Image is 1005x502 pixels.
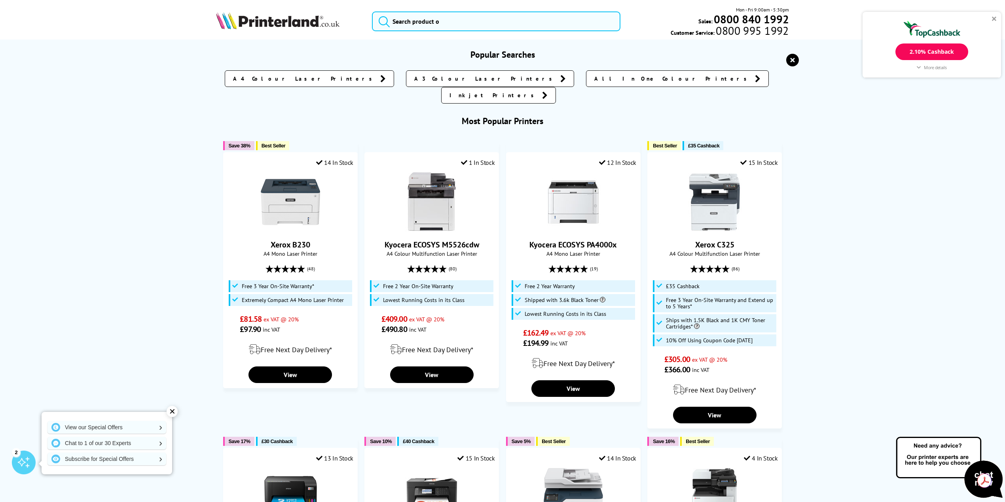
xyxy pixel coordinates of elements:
span: A4 Colour Laser Printers [233,75,376,83]
div: modal_delivery [652,379,777,401]
button: Save 38% [223,141,254,150]
span: inc VAT [263,326,280,333]
a: View [390,366,474,383]
img: Xerox C325 [685,172,744,232]
span: Best Seller [542,438,566,444]
span: 10% Off Using Coupon Code [DATE] [666,337,753,343]
div: ✕ [167,406,178,417]
span: £30 Cashback [262,438,293,444]
button: £35 Cashback [683,141,723,150]
button: £30 Cashback [256,437,297,446]
img: Kyocera ECOSYS PA4000x [544,172,603,232]
img: Xerox B230 [261,172,320,232]
span: A4 Mono Laser Printer [510,250,636,257]
div: 15 In Stock [740,159,777,166]
span: Free 3 Year On-Site Warranty and Extend up to 5 Years* [666,297,774,310]
span: (19) [590,261,598,276]
span: Free 3 Year On-Site Warranty* [242,283,314,289]
a: Kyocera ECOSYS PA4000x [544,225,603,233]
a: A4 Colour Laser Printers [225,70,394,87]
span: Shipped with 3.6k Black Toner [525,297,605,303]
button: Best Seller [647,141,681,150]
a: View [531,380,615,397]
button: Save 10% [364,437,396,446]
a: Inkjet Printers [441,87,556,104]
a: Xerox B230 [271,240,310,250]
span: A3 Colour Laser Printers [414,75,556,83]
button: Best Seller [256,141,290,150]
span: 0800 995 1992 [715,27,789,34]
span: Best Seller [653,143,677,149]
span: Best Seller [262,143,286,149]
span: £81.58 [240,314,262,324]
button: Save 5% [506,437,535,446]
span: (86) [732,261,740,276]
b: 0800 840 1992 [714,12,789,26]
span: inc VAT [550,340,568,347]
span: Ships with 1.5K Black and 1K CMY Toner Cartridges* [666,317,774,330]
span: A4 Colour Multifunction Laser Printer [652,250,777,257]
span: Mon - Fri 9:00am - 5:30pm [736,6,789,13]
span: £35 Cashback [688,143,719,149]
a: View our Special Offers [47,421,166,434]
a: View [673,407,757,423]
span: ex VAT @ 20% [550,329,586,337]
span: Extremely Compact A4 Mono Laser Printer [242,297,344,303]
span: Lowest Running Costs in its Class [525,311,606,317]
span: inc VAT [692,366,709,374]
span: £97.90 [240,324,261,334]
h3: Popular Searches [216,49,789,60]
a: Kyocera ECOSYS M5526cdw [385,240,479,250]
span: Free 2 Year On-Site Warranty [383,283,453,289]
img: Printerland Logo [216,12,339,29]
span: £162.49 [523,328,549,338]
button: £40 Cashback [397,437,438,446]
a: Kyocera ECOSYS PA4000x [529,240,617,250]
div: modal_delivery [369,338,495,360]
a: A3 Colour Laser Printers [406,70,574,87]
span: Best Seller [686,438,710,444]
div: 14 In Stock [599,454,636,462]
a: View [248,366,332,383]
button: Best Seller [536,437,570,446]
button: Save 17% [223,437,254,446]
img: Open Live Chat window [894,436,1005,500]
span: £305.00 [664,354,690,364]
span: Save 38% [229,143,250,149]
span: £366.00 [664,364,690,375]
div: modal_delivery [510,352,636,374]
span: inc VAT [409,326,427,333]
a: 0800 840 1992 [713,15,789,23]
div: 15 In Stock [457,454,495,462]
img: Kyocera ECOSYS M5526cdw [402,172,461,232]
div: modal_delivery [228,338,353,360]
span: £40 Cashback [403,438,434,444]
span: Save 10% [370,438,392,444]
a: Xerox C325 [695,240,734,250]
span: ex VAT @ 20% [264,315,299,323]
span: ex VAT @ 20% [692,356,727,363]
input: Search product o [372,11,620,31]
span: (80) [449,261,457,276]
span: £194.99 [523,338,549,348]
span: (48) [307,261,315,276]
a: Xerox B230 [261,225,320,233]
span: £35 Cashback [666,283,700,289]
span: A4 Colour Multifunction Laser Printer [369,250,495,257]
span: All In One Colour Printers [594,75,751,83]
div: 4 In Stock [744,454,778,462]
a: Kyocera ECOSYS M5526cdw [402,225,461,233]
span: Free 2 Year Warranty [525,283,575,289]
a: Chat to 1 of our 30 Experts [47,437,166,449]
span: Save 16% [653,438,675,444]
h3: Most Popular Printers [216,115,789,126]
span: £490.80 [381,324,407,334]
span: Inkjet Printers [449,91,538,99]
span: £409.00 [381,314,407,324]
div: 2 [12,448,21,457]
span: Lowest Running Costs in its Class [383,297,465,303]
span: Customer Service: [671,27,789,36]
a: Printerland Logo [216,12,362,31]
span: Save 5% [512,438,531,444]
a: All In One Colour Printers [586,70,769,87]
